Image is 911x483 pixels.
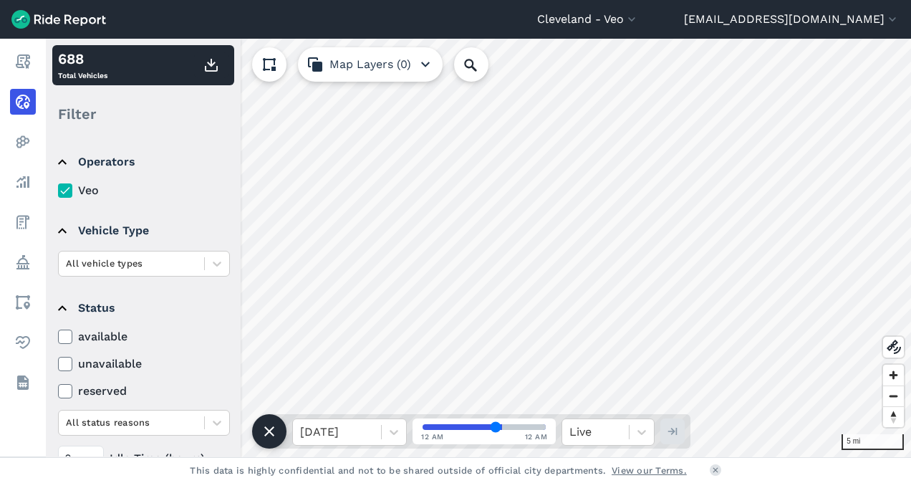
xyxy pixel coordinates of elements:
[454,47,511,82] input: Search Location or Vehicles
[10,49,36,75] a: Report
[58,48,107,70] div: 688
[10,330,36,355] a: Health
[11,10,106,29] img: Ride Report
[525,431,548,442] span: 12 AM
[58,48,107,82] div: Total Vehicles
[842,434,904,450] div: 5 mi
[58,328,230,345] label: available
[58,182,230,199] label: Veo
[10,129,36,155] a: Heatmaps
[58,142,228,182] summary: Operators
[10,209,36,235] a: Fees
[46,39,911,457] canvas: Map
[612,464,687,477] a: View our Terms.
[684,11,900,28] button: [EMAIL_ADDRESS][DOMAIN_NAME]
[10,169,36,195] a: Analyze
[58,211,228,251] summary: Vehicle Type
[58,355,230,373] label: unavailable
[10,89,36,115] a: Realtime
[58,446,230,472] div: Idle Time (hours)
[537,11,639,28] button: Cleveland - Veo
[883,365,904,386] button: Zoom in
[421,431,444,442] span: 12 AM
[58,383,230,400] label: reserved
[10,370,36,396] a: Datasets
[10,290,36,315] a: Areas
[883,386,904,406] button: Zoom out
[58,288,228,328] summary: Status
[10,249,36,275] a: Policy
[298,47,443,82] button: Map Layers (0)
[52,92,234,136] div: Filter
[883,406,904,427] button: Reset bearing to north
